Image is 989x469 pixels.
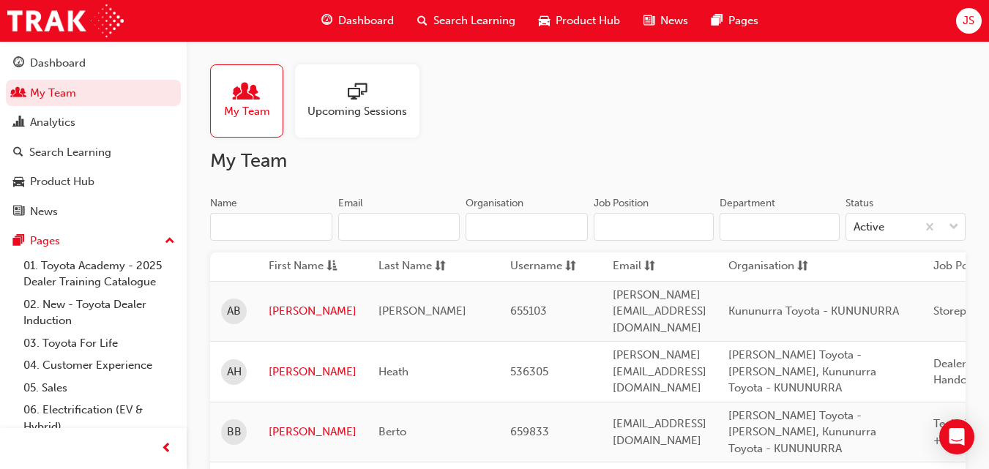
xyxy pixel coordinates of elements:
[6,228,181,255] button: Pages
[963,12,974,29] span: JS
[378,258,459,276] button: Last Namesorting-icon
[417,12,428,30] span: search-icon
[632,6,700,36] a: news-iconNews
[227,424,242,440] span: BB
[433,12,515,29] span: Search Learning
[728,409,876,455] span: [PERSON_NAME] Toyota - [PERSON_NAME], Kununurra Toyota - KUNUNURRA
[269,258,324,276] span: First Name
[378,258,432,276] span: Last Name
[161,440,172,458] span: prev-icon
[210,149,966,173] h2: My Team
[338,12,394,29] span: Dashboard
[18,293,181,332] a: 02. New - Toyota Dealer Induction
[510,425,549,438] span: 659833
[435,258,446,276] span: sorting-icon
[269,424,357,440] a: [PERSON_NAME]
[728,258,809,276] button: Organisationsorting-icon
[224,103,270,120] span: My Team
[728,12,758,29] span: Pages
[30,233,60,249] div: Pages
[6,139,181,166] a: Search Learning
[527,6,632,36] a: car-iconProduct Hub
[18,354,181,377] a: 04. Customer Experience
[939,419,974,454] div: Open Intercom Messenger
[720,213,840,241] input: Department
[6,50,181,77] a: Dashboard
[227,303,241,320] span: AB
[13,146,23,160] span: search-icon
[466,213,588,241] input: Organisation
[728,348,876,394] span: [PERSON_NAME] Toyota - [PERSON_NAME], Kununurra Toyota - KUNUNURRA
[539,12,550,30] span: car-icon
[712,12,723,30] span: pages-icon
[7,4,124,37] img: Trak
[348,83,367,103] span: sessionType_ONLINE_URL-icon
[700,6,770,36] a: pages-iconPages
[165,232,175,251] span: up-icon
[210,196,237,211] div: Name
[556,12,620,29] span: Product Hub
[13,176,24,189] span: car-icon
[18,399,181,438] a: 06. Electrification (EV & Hybrid)
[6,168,181,195] a: Product Hub
[6,80,181,107] a: My Team
[30,114,75,131] div: Analytics
[321,12,332,30] span: guage-icon
[949,218,959,237] span: down-icon
[227,364,242,380] span: AH
[466,196,523,211] div: Organisation
[6,47,181,228] button: DashboardMy TeamAnalyticsSearch LearningProduct HubNews
[30,203,58,220] div: News
[510,304,547,318] span: 655103
[13,116,24,130] span: chart-icon
[338,213,460,241] input: Email
[613,288,706,334] span: [PERSON_NAME][EMAIL_ADDRESS][DOMAIN_NAME]
[326,258,337,276] span: asc-icon
[594,213,714,241] input: Job Position
[594,196,649,211] div: Job Position
[613,417,706,447] span: [EMAIL_ADDRESS][DOMAIN_NAME]
[378,304,466,318] span: [PERSON_NAME]
[854,219,884,236] div: Active
[30,173,94,190] div: Product Hub
[269,303,357,320] a: [PERSON_NAME]
[728,304,899,318] span: Kununurra Toyota - KUNUNURRA
[660,12,688,29] span: News
[378,365,408,378] span: Heath
[310,6,406,36] a: guage-iconDashboard
[643,12,654,30] span: news-icon
[18,377,181,399] a: 05. Sales
[269,258,349,276] button: First Nameasc-icon
[613,348,706,394] span: [PERSON_NAME][EMAIL_ADDRESS][DOMAIN_NAME]
[13,235,24,248] span: pages-icon
[13,57,24,70] span: guage-icon
[13,206,24,219] span: news-icon
[565,258,576,276] span: sorting-icon
[613,258,641,276] span: Email
[307,103,407,120] span: Upcoming Sessions
[210,64,295,138] a: My Team
[30,55,86,72] div: Dashboard
[6,198,181,225] a: News
[720,196,775,211] div: Department
[237,83,256,103] span: people-icon
[956,8,982,34] button: JS
[510,258,591,276] button: Usernamesorting-icon
[846,196,873,211] div: Status
[18,332,181,355] a: 03. Toyota For Life
[613,258,693,276] button: Emailsorting-icon
[13,87,24,100] span: people-icon
[510,365,548,378] span: 536305
[18,255,181,293] a: 01. Toyota Academy - 2025 Dealer Training Catalogue
[728,258,794,276] span: Organisation
[29,144,111,161] div: Search Learning
[797,258,808,276] span: sorting-icon
[6,109,181,136] a: Analytics
[406,6,527,36] a: search-iconSearch Learning
[269,364,357,380] a: [PERSON_NAME]
[295,64,431,138] a: Upcoming Sessions
[510,258,562,276] span: Username
[338,196,363,211] div: Email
